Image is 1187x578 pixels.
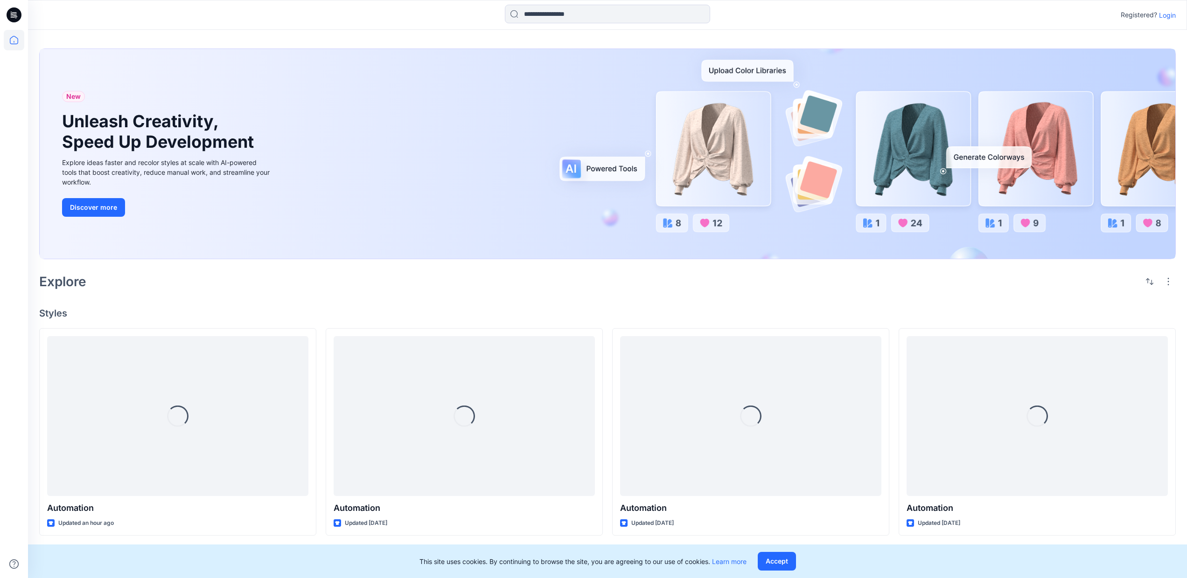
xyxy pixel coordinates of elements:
p: Updated an hour ago [58,518,114,528]
p: Automation [907,502,1168,515]
p: Automation [620,502,881,515]
h4: Styles [39,308,1176,319]
p: Automation [334,502,595,515]
button: Accept [758,552,796,571]
button: Discover more [62,198,125,217]
p: This site uses cookies. By continuing to browse the site, you are agreeing to our use of cookies. [419,557,747,566]
p: Updated [DATE] [345,518,387,528]
h2: Explore [39,274,86,289]
p: Updated [DATE] [918,518,960,528]
p: Registered? [1121,9,1157,21]
h1: Unleash Creativity, Speed Up Development [62,111,258,151]
span: New [66,91,81,102]
p: Updated [DATE] [631,518,674,528]
a: Discover more [62,198,272,217]
p: Automation [47,502,308,515]
a: Learn more [712,557,747,565]
div: Explore ideas faster and recolor styles at scale with AI-powered tools that boost creativity, red... [62,158,272,187]
p: Login [1159,10,1176,20]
